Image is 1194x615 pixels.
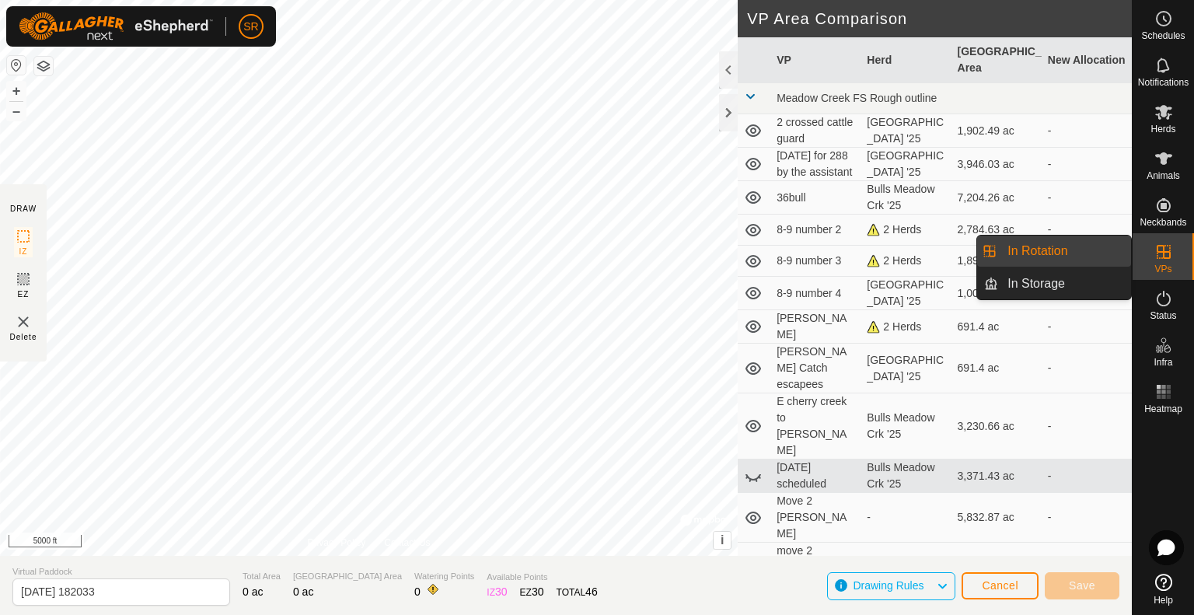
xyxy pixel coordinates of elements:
a: In Rotation [998,236,1131,267]
td: 7,204.26 ac [951,181,1042,215]
span: In Storage [1007,274,1065,293]
td: E cherry creek to [PERSON_NAME] [770,393,861,460]
div: Bulls Meadow Crk '25 [867,181,944,214]
span: Neckbands [1140,218,1186,227]
span: Animals [1147,171,1180,180]
div: TOTAL [557,584,598,600]
h2: VP Area Comparison [747,9,1132,28]
a: Contact Us [384,536,430,550]
td: 36bull [770,181,861,215]
td: 3,230.66 ac [951,393,1042,460]
td: - [1042,181,1132,215]
td: [DATE] scheduled [770,460,861,493]
div: 2 Herds [867,319,944,335]
a: In Storage [998,268,1131,299]
td: - [1042,460,1132,493]
td: 3,946.03 ac [951,148,1042,181]
span: Cancel [982,579,1018,592]
span: 0 [414,585,421,598]
td: 3,371.43 ac [951,460,1042,493]
div: 2 Herds [867,253,944,269]
span: Virtual Paddock [12,565,230,578]
td: [DATE] for 288 by the assistant [770,148,861,181]
td: - [1042,310,1132,344]
span: Infra [1154,358,1172,367]
th: Herd [861,37,951,83]
td: [PERSON_NAME] [770,310,861,344]
th: VP [770,37,861,83]
span: Schedules [1141,31,1185,40]
td: - [1042,393,1132,460]
div: Bulls Meadow Crk '25 [867,410,944,442]
div: 2 Herds [867,222,944,238]
td: [PERSON_NAME] Catch escapees [770,344,861,393]
div: Bulls Meadow Crk '25 [867,460,944,492]
button: Reset Map [7,56,26,75]
td: - [1042,493,1132,543]
div: - [867,509,944,526]
span: Delete [10,331,37,343]
span: IZ [19,246,28,257]
div: [GEOGRAPHIC_DATA] '25 [867,148,944,180]
div: [GEOGRAPHIC_DATA] '25 [867,277,944,309]
span: Save [1069,579,1095,592]
td: 5,832.87 ac [951,493,1042,543]
div: DRAW [10,203,37,215]
span: i [721,533,724,547]
div: IZ [487,584,507,600]
button: i [714,532,731,549]
span: Drawing Rules [853,579,923,592]
span: In Rotation [1007,242,1067,260]
li: In Rotation [977,236,1131,267]
span: 46 [585,585,598,598]
td: 8-9 number 3 [770,246,861,277]
img: Gallagher Logo [19,12,213,40]
div: [GEOGRAPHIC_DATA] '25 [867,114,944,147]
td: 2,784.63 ac [951,215,1042,246]
td: - [1042,215,1132,246]
button: – [7,102,26,121]
span: Heatmap [1144,404,1182,414]
span: SR [243,19,258,35]
td: move 2 [PERSON_NAME] [DATE] [770,543,861,592]
td: 8-9 number 4 [770,277,861,310]
span: EZ [18,288,30,300]
span: 30 [532,585,544,598]
td: 5,433.55 ac [951,543,1042,592]
span: 0 ac [293,585,313,598]
span: Notifications [1138,78,1189,87]
td: - [1042,148,1132,181]
li: In Storage [977,268,1131,299]
a: Privacy Policy [308,536,366,550]
div: EZ [520,584,544,600]
button: Save [1045,572,1119,599]
span: Total Area [243,570,281,583]
td: - [1042,543,1132,592]
span: Available Points [487,571,597,584]
td: 1,896.9 ac [951,246,1042,277]
td: 8-9 number 2 [770,215,861,246]
button: Cancel [962,572,1039,599]
span: Meadow Creek FS Rough outline [777,92,937,104]
span: Watering Points [414,570,474,583]
span: Help [1154,596,1173,605]
td: 691.4 ac [951,344,1042,393]
td: 691.4 ac [951,310,1042,344]
button: Map Layers [34,57,53,75]
span: [GEOGRAPHIC_DATA] Area [293,570,402,583]
div: [GEOGRAPHIC_DATA] '25 [867,352,944,385]
a: Help [1133,568,1194,611]
td: - [1042,344,1132,393]
td: 2 crossed cattle guard [770,114,861,148]
button: + [7,82,26,100]
span: Herds [1150,124,1175,134]
td: Move 2 [PERSON_NAME] [770,493,861,543]
td: - [1042,114,1132,148]
span: 0 ac [243,585,263,598]
span: Status [1150,311,1176,320]
th: New Allocation [1042,37,1132,83]
th: [GEOGRAPHIC_DATA] Area [951,37,1042,83]
td: 1,902.49 ac [951,114,1042,148]
td: 1,000.46 ac [951,277,1042,310]
span: VPs [1154,264,1171,274]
